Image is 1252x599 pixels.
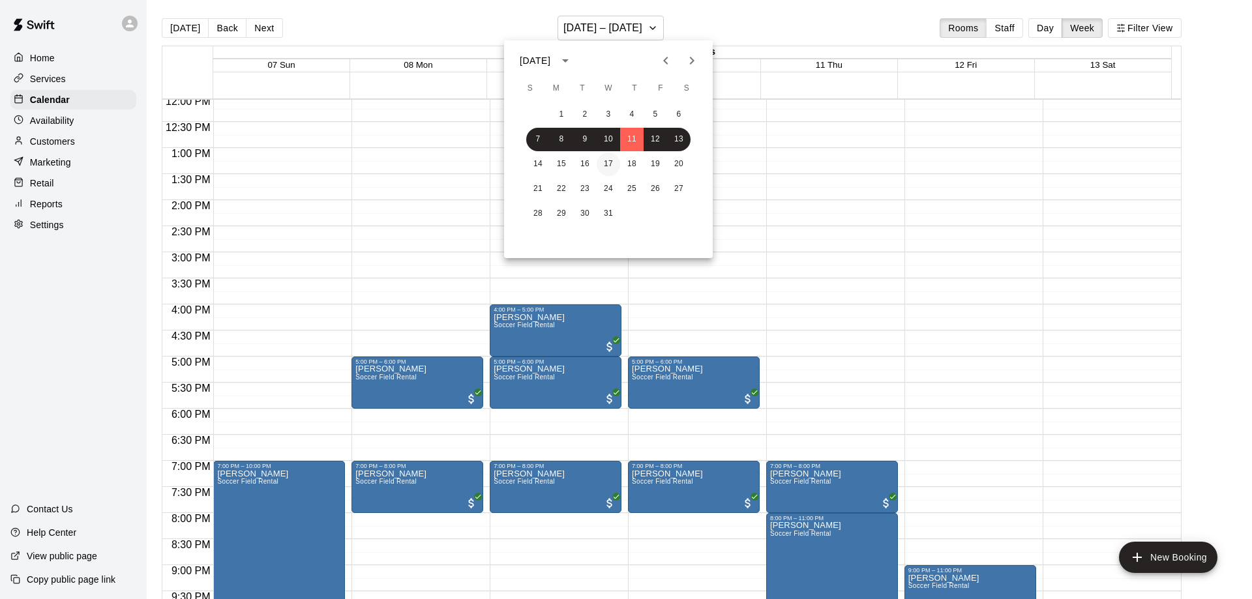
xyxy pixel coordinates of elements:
[597,153,620,176] button: 17
[644,103,667,126] button: 5
[550,103,573,126] button: 1
[573,177,597,201] button: 23
[573,103,597,126] button: 2
[644,177,667,201] button: 26
[597,202,620,226] button: 31
[550,202,573,226] button: 29
[620,177,644,201] button: 25
[550,153,573,176] button: 15
[597,103,620,126] button: 3
[597,128,620,151] button: 10
[649,76,672,102] span: Friday
[597,177,620,201] button: 24
[667,128,691,151] button: 13
[667,103,691,126] button: 6
[623,76,646,102] span: Thursday
[675,76,698,102] span: Saturday
[544,76,568,102] span: Monday
[550,128,573,151] button: 8
[526,202,550,226] button: 28
[573,202,597,226] button: 30
[667,177,691,201] button: 27
[620,153,644,176] button: 18
[644,128,667,151] button: 12
[573,153,597,176] button: 16
[653,48,679,74] button: Previous month
[518,76,542,102] span: Sunday
[550,177,573,201] button: 22
[526,128,550,151] button: 7
[520,54,550,68] div: [DATE]
[667,153,691,176] button: 20
[644,153,667,176] button: 19
[526,177,550,201] button: 21
[554,50,576,72] button: calendar view is open, switch to year view
[571,76,594,102] span: Tuesday
[526,153,550,176] button: 14
[679,48,705,74] button: Next month
[620,128,644,151] button: 11
[597,76,620,102] span: Wednesday
[620,103,644,126] button: 4
[573,128,597,151] button: 9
